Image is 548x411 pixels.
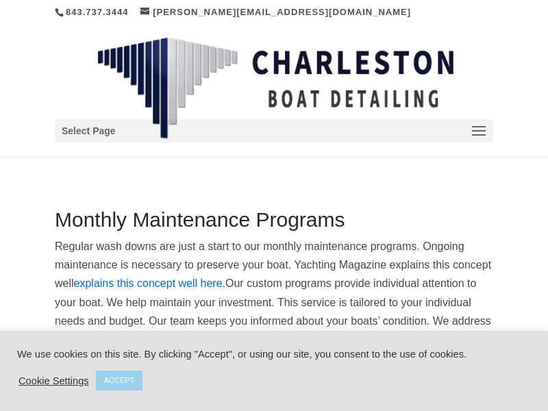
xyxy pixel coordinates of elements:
[97,37,453,140] img: Charleston Boat Detailing
[96,371,143,390] a: ACCEPT
[17,348,531,360] div: We use cookies on this site. By clicking "Accept", or using our site, you consent to the use of c...
[55,210,493,237] h1: Monthly Maintenance Programs
[55,237,493,378] p: Regular wash downs are just a start to our monthly maintenance programs. Ongoing maintenance is n...
[66,7,129,17] a: 843.737.3444
[18,375,89,387] a: Cookie Settings
[74,277,225,289] a: explains this concept well here.
[62,123,116,139] span: Select Page
[140,7,411,17] a: [PERSON_NAME][EMAIL_ADDRESS][DOMAIN_NAME]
